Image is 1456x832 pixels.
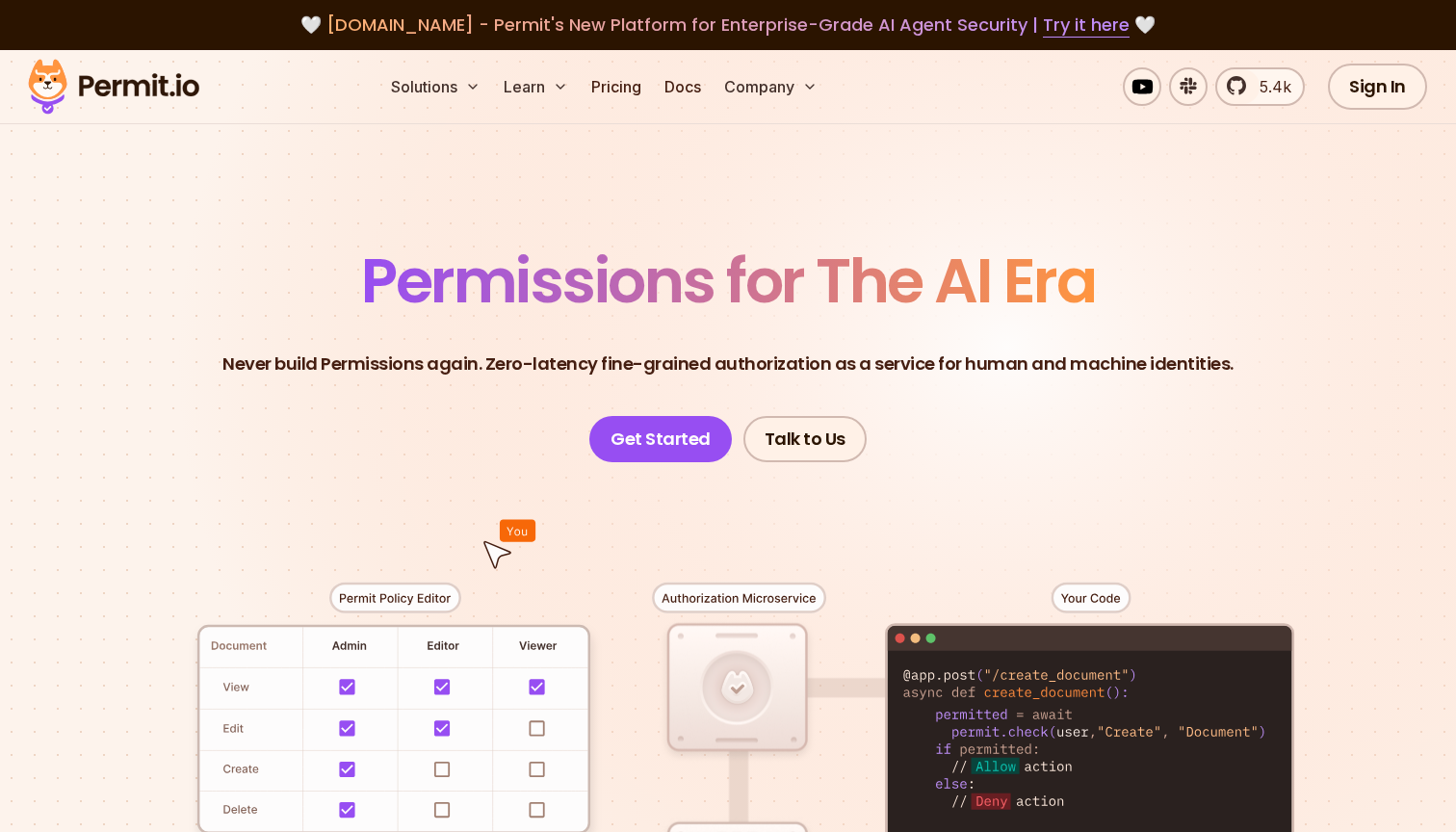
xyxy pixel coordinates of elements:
[222,351,1234,377] p: Never build Permissions again. Zero-latency fine-grained authorization as a service for human and...
[657,67,709,106] a: Docs
[1328,64,1427,110] a: Sign In
[743,416,867,462] a: Talk to Us
[46,12,1410,39] div: 🤍 🤍
[326,13,1130,37] span: [DOMAIN_NAME] - Permit's New Platform for Enterprise-Grade AI Agent Security |
[19,54,208,119] img: Permit logo
[584,67,649,106] a: Pricing
[1043,13,1130,38] a: Try it here
[716,67,825,106] button: Company
[1248,75,1291,98] span: 5.4k
[361,238,1095,324] span: Permissions for The AI Era
[1215,67,1305,106] a: 5.4k
[589,416,732,462] a: Get Started
[383,67,488,106] button: Solutions
[496,67,576,106] button: Learn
